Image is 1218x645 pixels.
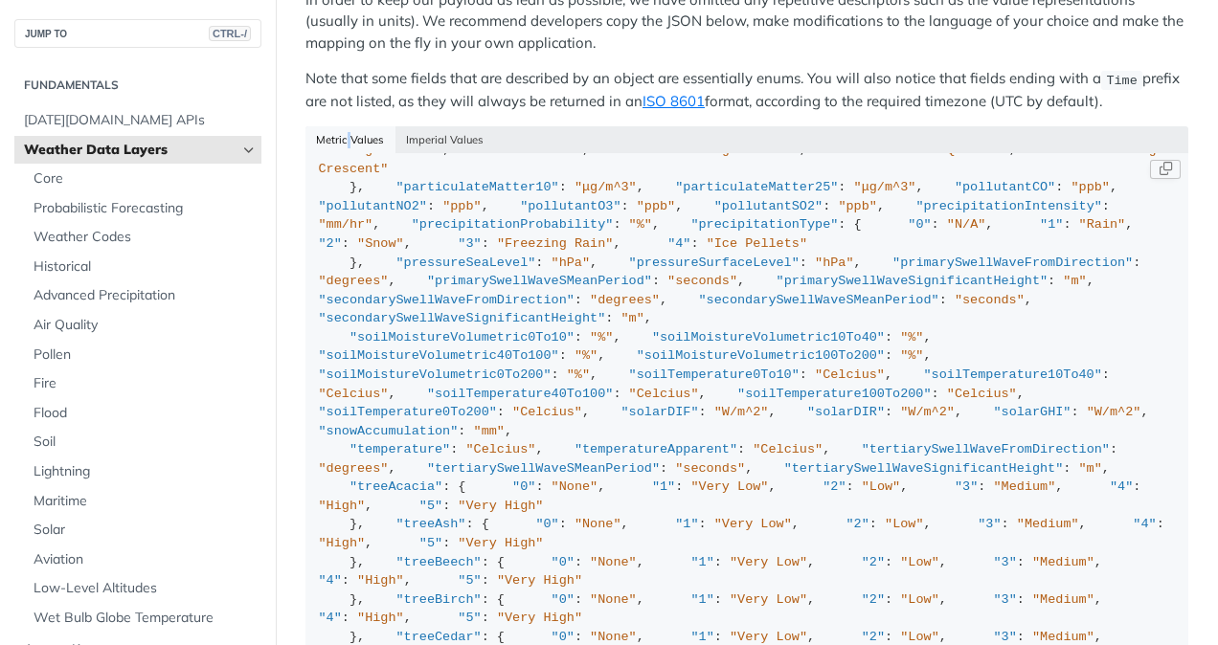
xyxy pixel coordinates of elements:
[714,517,792,531] span: "Very Low"
[319,236,342,251] span: "2"
[497,573,582,588] span: "Very High"
[955,293,1025,307] span: "seconds"
[862,630,885,644] span: "2"
[14,77,261,94] h2: Fundamentals
[458,611,481,625] span: "5"
[552,592,575,607] span: "0"
[1071,180,1110,194] span: "ppb"
[643,92,705,110] a: ISO 8601
[690,592,713,607] span: "1"
[714,405,769,419] span: "W/m^2"
[319,199,427,213] span: "pollutantNO2"
[552,479,598,494] span: "None"
[395,126,495,153] button: Imperial Values
[34,286,257,305] span: Advanced Precipitation
[900,592,939,607] span: "Low"
[319,143,1164,176] span: "Waning Crescent"
[474,424,505,438] span: "mm"
[690,630,713,644] span: "1"
[24,311,261,340] a: Air Quality
[14,106,261,135] a: [DATE][DOMAIN_NAME] APIs
[319,499,366,513] span: "High"
[807,405,885,419] span: "solarDIR"
[862,442,1110,456] span: "tertiarySwellWaveFromDirection"
[947,217,986,232] span: "N/A"
[730,592,807,607] span: "Very Low"
[465,442,535,456] span: "Celcius"
[24,223,261,252] a: Weather Codes
[24,604,261,633] a: Wet Bulb Globe Temperature
[908,217,931,232] span: "0"
[737,387,932,401] span: "soilTemperature100To200"
[862,592,885,607] span: "2"
[357,573,404,588] span: "High"
[567,367,590,382] span: "%"
[1079,461,1102,476] span: "m"
[24,141,237,160] span: Weather Data Layers
[24,574,261,603] a: Low-Level Altitudes
[512,479,535,494] span: "0"
[838,199,877,213] span: "ppb"
[24,399,261,428] a: Flood
[590,630,637,644] span: "None"
[319,405,497,419] span: "soilTemperature0To200"
[667,274,737,288] span: "seconds"
[305,68,1188,112] p: Note that some fields that are described by an object are essentially enums. You will also notice...
[319,424,459,438] span: "snowAccumulation"
[993,479,1055,494] span: "Medium"
[396,592,482,607] span: "treeBirch"
[427,461,660,476] span: "tertiarySwellWaveSMeanPeriod"
[900,630,939,644] span: "Low"
[730,555,807,569] span: "Very Low"
[497,611,582,625] span: "Very High"
[24,281,261,310] a: Advanced Precipitation
[1110,479,1133,494] span: "4"
[637,348,885,363] span: "soilMoistureVolumetric100To200"
[993,405,1071,419] span: "solarGHI"
[629,256,800,270] span: "pressureSurfaceLevel"
[1063,274,1086,288] span: "m"
[629,367,800,382] span: "soilTemperature0To10"
[815,256,854,270] span: "hPa"
[900,330,923,345] span: "%"
[427,387,613,401] span: "soilTemperature40To100"
[784,461,1064,476] span: "tertiarySwellWaveSignificantHeight"
[900,348,923,363] span: "%"
[24,516,261,545] a: Solar
[396,555,482,569] span: "treeBeech"
[923,367,1101,382] span: "soilTemperature10To40"
[854,180,916,194] span: "μg/m^3"
[24,341,261,369] a: Pollen
[34,550,257,569] span: Aviation
[319,536,366,550] span: "High"
[575,180,637,194] span: "μg/m^3"
[1106,73,1137,87] span: Time
[34,521,257,540] span: Solar
[1133,517,1156,531] span: "4"
[396,256,536,270] span: "pressureSeaLevel"
[777,274,1049,288] span: "primarySwellWaveSignificantHeight"
[319,217,373,232] span: "mm/hr"
[1032,592,1094,607] span: "Medium"
[412,217,614,232] span: "precipitationProbability"
[34,492,257,511] span: Maritime
[396,517,466,531] span: "treeAsh"
[357,236,404,251] span: "Snow"
[442,199,482,213] span: "ppb"
[590,330,613,345] span: "%"
[34,609,257,628] span: Wet Bulb Globe Temperature
[621,405,699,419] span: "solarDIF"
[34,316,257,335] span: Air Quality
[915,199,1101,213] span: "precipitationIntensity"
[497,236,614,251] span: "Freezing Rain"
[675,180,838,194] span: "particulateMatter25"
[590,592,637,607] span: "None"
[1017,517,1079,531] span: "Medium"
[947,387,1017,401] span: "Celcius"
[396,180,559,194] span: "particulateMatter10"
[427,274,652,288] span: "primarySwellWaveSMeanPeriod"
[319,311,606,325] span: "secondarySwellWaveSignificantHeight"
[458,536,543,550] span: "Very High"
[823,479,846,494] span: "2"
[34,345,257,365] span: Pollen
